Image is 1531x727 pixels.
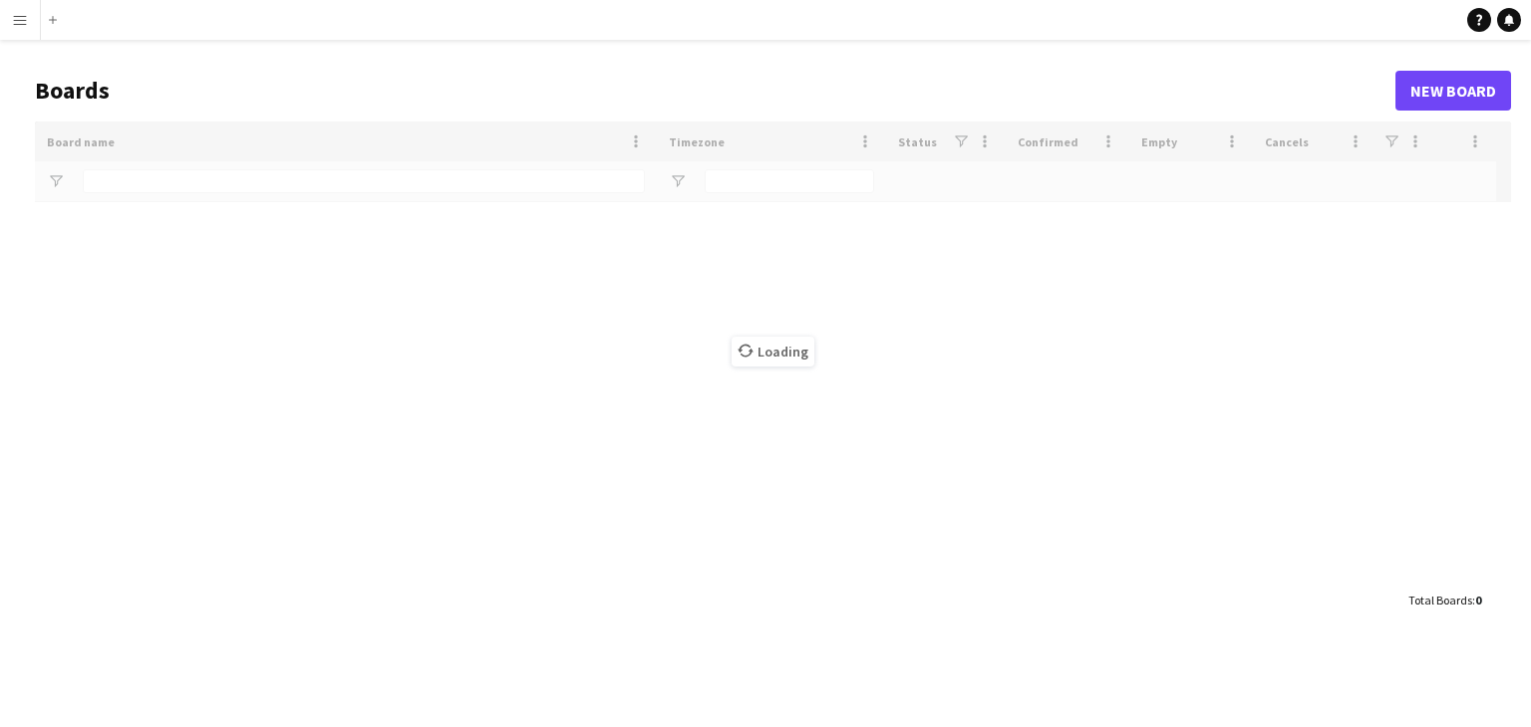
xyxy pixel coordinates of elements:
span: 0 [1475,593,1481,607]
h1: Boards [35,76,1395,106]
span: Loading [732,337,814,366]
div: : [1408,581,1481,619]
span: Total Boards [1408,593,1472,607]
a: New Board [1395,71,1511,111]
